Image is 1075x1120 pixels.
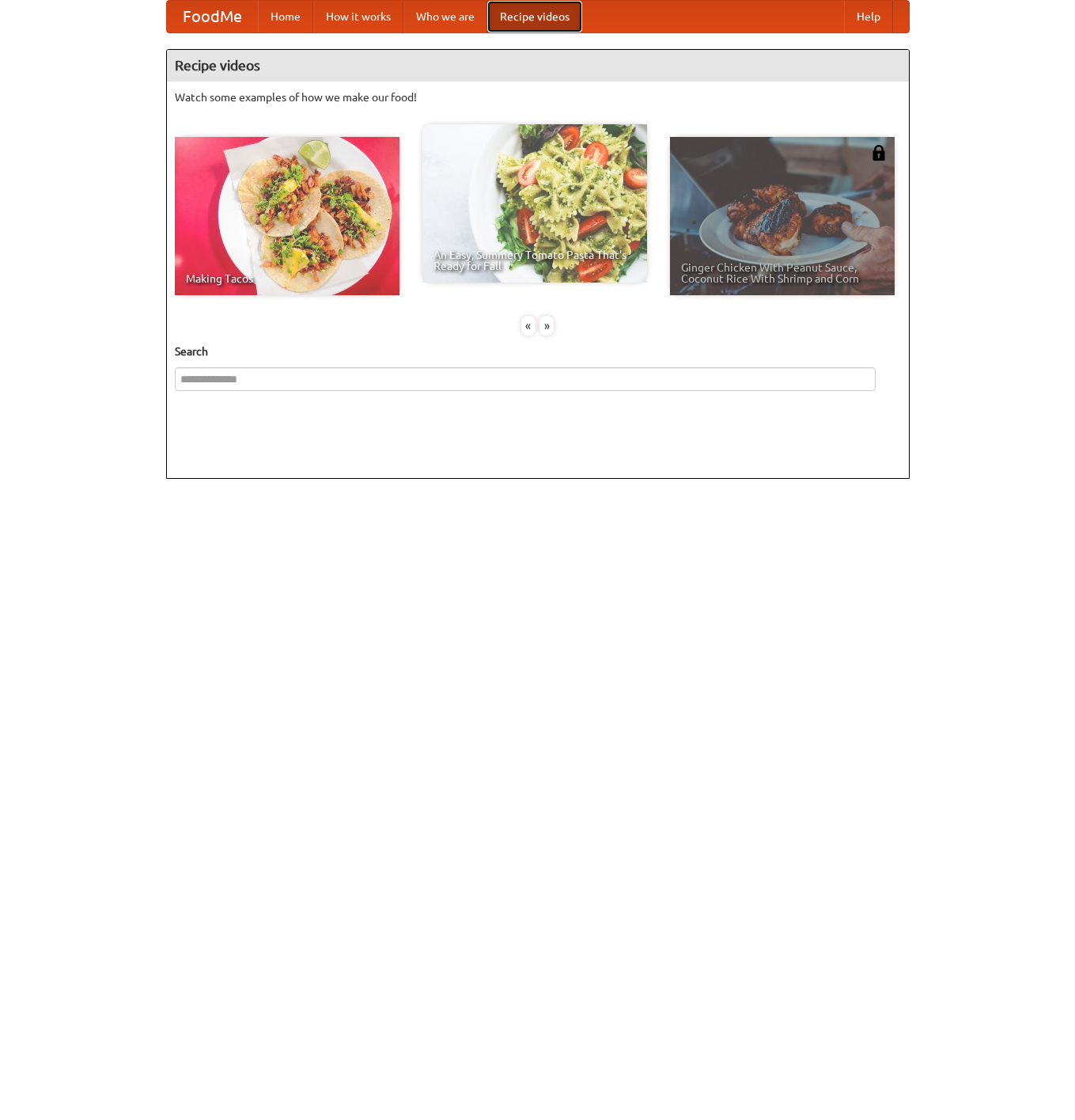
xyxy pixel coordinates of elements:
a: An Easy, Summery Tomato Pasta That's Ready for Fall [422,124,647,283]
a: Help [844,1,893,32]
a: Who we are [403,1,487,32]
a: Recipe videos [487,1,582,32]
a: How it works [313,1,403,32]
span: Making Tacos [186,273,388,284]
div: » [539,316,554,336]
p: Watch some examples of how we make our food! [175,89,901,105]
a: Home [258,1,313,32]
span: An Easy, Summery Tomato Pasta That's Ready for Fall [433,249,636,271]
a: Making Tacos [175,137,399,295]
img: 483408.png [871,145,887,161]
h5: Search [175,344,901,359]
a: FoodMe [167,1,258,32]
div: « [521,316,536,336]
h4: Recipe videos [167,50,909,82]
